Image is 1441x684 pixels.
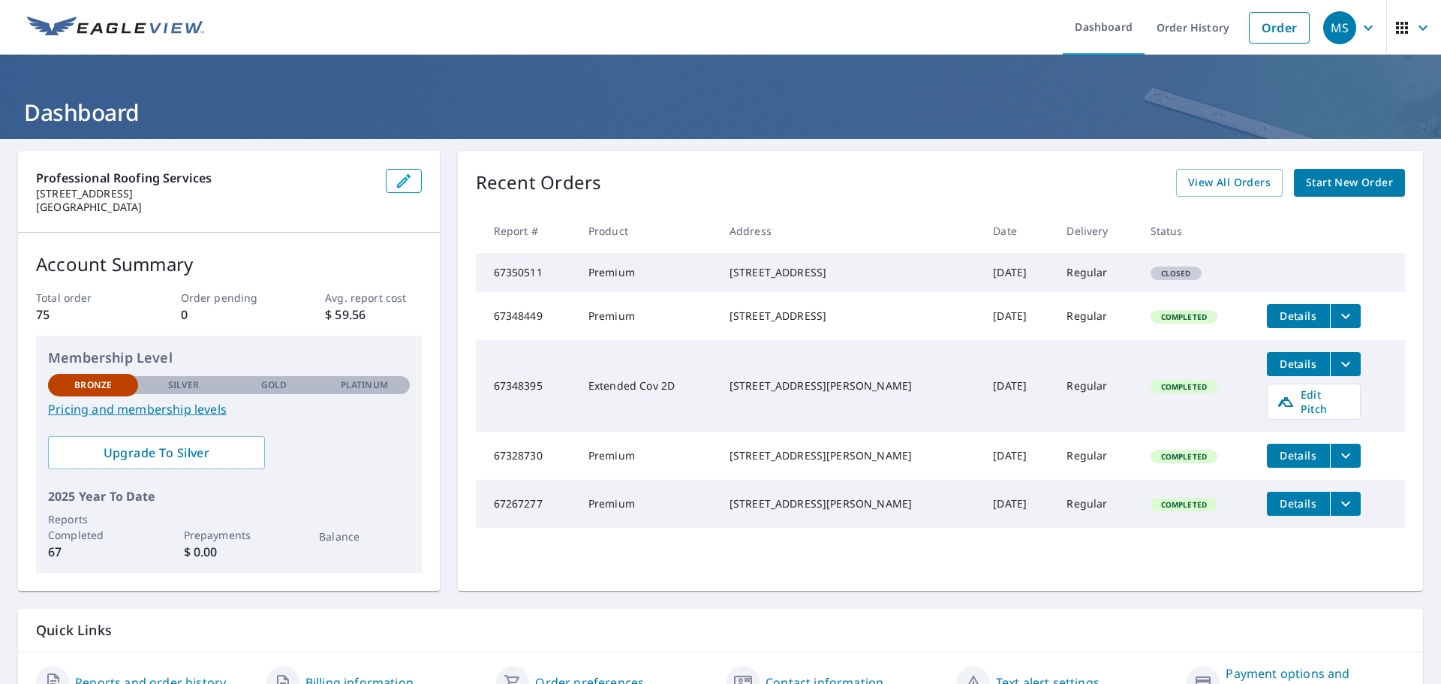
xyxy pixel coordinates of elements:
div: MS [1323,11,1356,44]
td: Premium [576,432,717,480]
button: filesDropdownBtn-67348395 [1330,352,1361,376]
button: detailsBtn-67328730 [1267,444,1330,468]
td: Regular [1054,253,1138,292]
span: Upgrade To Silver [60,444,253,461]
p: Order pending [181,290,277,306]
p: Membership Level [48,348,410,368]
td: Premium [576,253,717,292]
span: Completed [1152,381,1216,392]
p: Account Summary [36,251,422,278]
td: Premium [576,292,717,340]
p: [GEOGRAPHIC_DATA] [36,200,374,214]
p: Reports Completed [48,511,138,543]
th: Address [717,209,981,253]
td: [DATE] [981,292,1054,340]
span: Details [1276,357,1321,371]
p: Professional Roofing Services [36,169,374,187]
a: View All Orders [1176,169,1283,197]
td: 67348395 [476,340,576,432]
span: Details [1276,496,1321,511]
p: Gold [261,378,287,392]
div: [STREET_ADDRESS] [730,309,969,324]
th: Date [981,209,1054,253]
button: filesDropdownBtn-67348449 [1330,304,1361,328]
p: Platinum [341,378,388,392]
button: detailsBtn-67348395 [1267,352,1330,376]
h1: Dashboard [18,97,1423,128]
span: Edit Pitch [1277,387,1351,416]
span: Start New Order [1306,173,1393,192]
td: Extended Cov 2D [576,340,717,432]
button: detailsBtn-67348449 [1267,304,1330,328]
td: 67267277 [476,480,576,528]
button: filesDropdownBtn-67328730 [1330,444,1361,468]
p: Avg. report cost [325,290,421,306]
div: [STREET_ADDRESS][PERSON_NAME] [730,378,969,393]
div: [STREET_ADDRESS] [730,265,969,280]
th: Status [1139,209,1255,253]
a: Order [1249,12,1310,44]
p: Total order [36,290,132,306]
p: Balance [319,529,409,544]
p: 0 [181,306,277,324]
td: [DATE] [981,340,1054,432]
td: Regular [1054,432,1138,480]
th: Report # [476,209,576,253]
span: Completed [1152,312,1216,322]
span: Details [1276,309,1321,323]
p: Recent Orders [476,169,602,197]
span: Completed [1152,499,1216,510]
span: Completed [1152,451,1216,462]
td: [DATE] [981,480,1054,528]
span: Closed [1152,268,1200,279]
a: Upgrade To Silver [48,436,265,469]
td: 67350511 [476,253,576,292]
p: Bronze [74,378,112,392]
button: filesDropdownBtn-67267277 [1330,492,1361,516]
span: Details [1276,448,1321,463]
a: Start New Order [1294,169,1405,197]
td: [DATE] [981,432,1054,480]
td: Regular [1054,480,1138,528]
p: [STREET_ADDRESS] [36,187,374,200]
th: Delivery [1054,209,1138,253]
td: Regular [1054,340,1138,432]
button: detailsBtn-67267277 [1267,492,1330,516]
a: Pricing and membership levels [48,400,410,418]
td: [DATE] [981,253,1054,292]
p: Silver [168,378,200,392]
span: View All Orders [1188,173,1271,192]
p: Prepayments [184,527,274,543]
p: 67 [48,543,138,561]
td: 67348449 [476,292,576,340]
p: $ 59.56 [325,306,421,324]
td: Regular [1054,292,1138,340]
a: Edit Pitch [1267,384,1361,420]
div: [STREET_ADDRESS][PERSON_NAME] [730,496,969,511]
td: Premium [576,480,717,528]
p: 75 [36,306,132,324]
div: [STREET_ADDRESS][PERSON_NAME] [730,448,969,463]
p: Quick Links [36,621,1405,640]
th: Product [576,209,717,253]
td: 67328730 [476,432,576,480]
p: 2025 Year To Date [48,487,410,505]
img: EV Logo [27,17,204,39]
p: $ 0.00 [184,543,274,561]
